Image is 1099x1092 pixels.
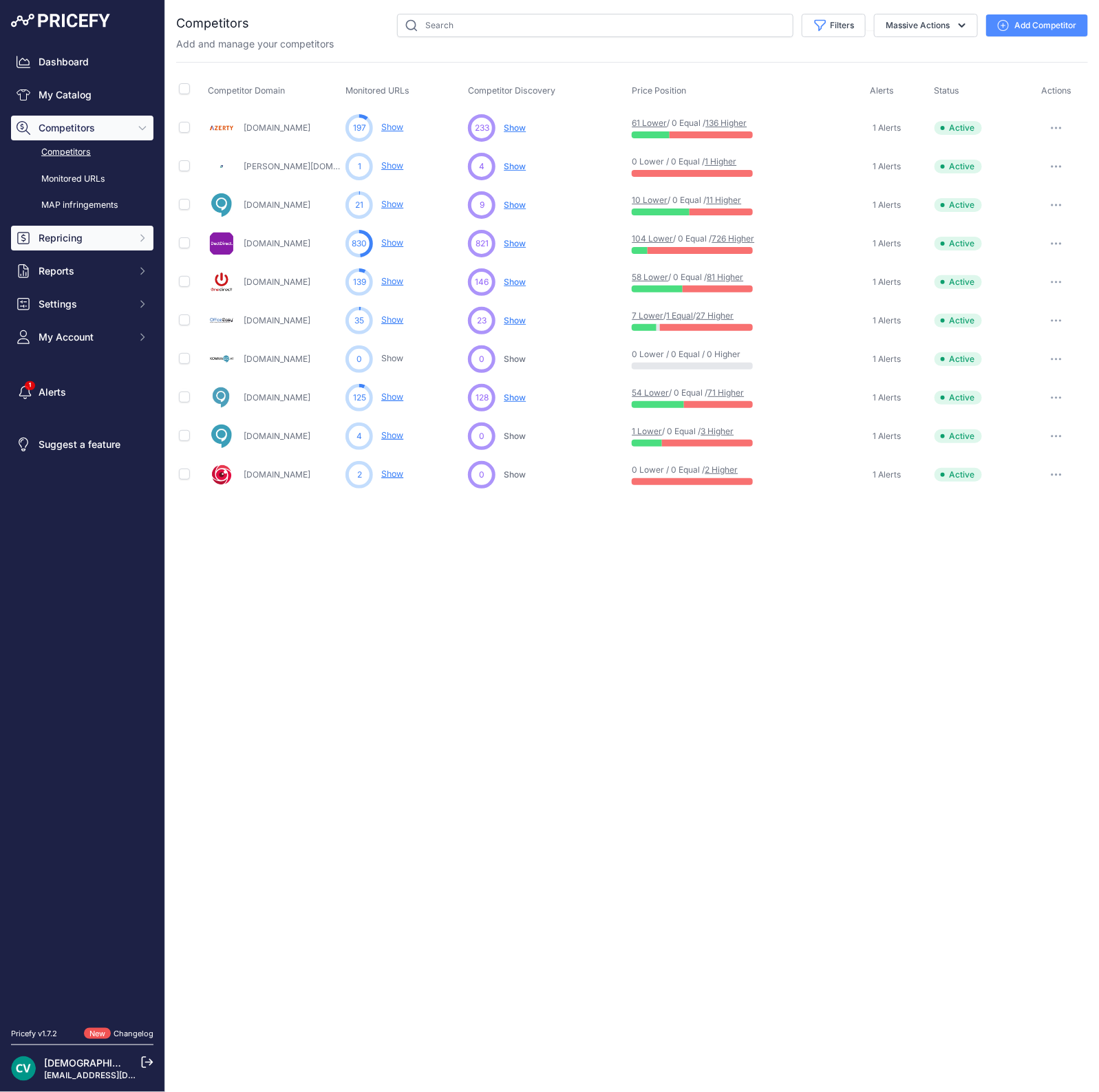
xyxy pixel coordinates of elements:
span: 146 [475,276,489,288]
a: [DOMAIN_NAME] [244,277,310,287]
a: [DOMAIN_NAME] [244,200,310,210]
a: 104 Lower [632,233,673,244]
a: [DOMAIN_NAME] [244,354,310,364]
span: 0 [356,353,362,365]
button: Settings [11,292,153,317]
span: Settings [39,297,129,311]
a: 71 Higher [707,387,744,398]
a: Show [381,160,403,171]
button: Add Competitor [986,14,1088,36]
span: 233 [475,122,489,134]
a: 27 Higher [696,310,734,321]
span: 9 [480,199,484,211]
span: Show [504,469,526,480]
a: Monitored URLs [11,167,153,191]
p: / 0 Equal / [632,233,720,244]
span: 35 [354,314,364,327]
a: [DOMAIN_NAME] [244,392,310,403]
a: My Catalog [11,83,153,107]
span: Competitor Discovery [468,85,555,96]
button: Filters [802,14,866,37]
a: 3 Higher [701,426,734,436]
span: 1 Alerts [873,315,901,326]
a: 1 Alerts [870,237,901,250]
a: Dashboard [11,50,153,74]
span: 2 [357,469,362,481]
span: 1 Alerts [873,122,901,133]
div: Pricefy v1.7.2 [11,1028,57,1040]
a: 1 Alerts [870,314,901,328]
a: 54 Lower [632,387,669,398]
span: 1 Alerts [873,431,901,442]
a: [DEMOGRAPHIC_DATA][PERSON_NAME] der ree [DEMOGRAPHIC_DATA] [44,1057,374,1069]
span: Show [504,354,526,364]
a: 81 Higher [707,272,743,282]
span: 1 Alerts [873,354,901,365]
span: Competitors [39,121,129,135]
h2: Competitors [176,14,249,33]
a: 11 Higher [706,195,741,205]
span: 1 Alerts [873,277,901,288]
nav: Sidebar [11,50,153,1011]
span: 1 Alerts [873,238,901,249]
span: Active [935,121,982,135]
span: Active [935,314,982,328]
p: 0 Lower / 0 Equal / 0 Higher [632,349,720,360]
span: 1 [358,160,361,173]
a: 136 Higher [705,118,747,128]
p: / / [632,310,720,321]
a: MAP infringements [11,193,153,217]
span: Show [504,122,526,133]
span: Actions [1041,85,1071,96]
span: Active [935,198,982,212]
p: Add and manage your competitors [176,37,334,51]
span: Repricing [39,231,129,245]
button: Repricing [11,226,153,250]
a: Show [381,276,403,286]
span: Active [935,275,982,289]
span: Show [504,238,526,248]
button: My Account [11,325,153,350]
span: New [84,1028,111,1040]
span: 1 Alerts [873,200,901,211]
a: [DOMAIN_NAME] [244,315,310,325]
span: Active [935,468,982,482]
button: Massive Actions [874,14,978,37]
a: 1 Lower [632,426,662,436]
span: 4 [479,160,484,173]
span: Active [935,429,982,443]
p: 0 Lower / 0 Equal / [632,464,720,475]
span: 830 [352,237,367,250]
a: 726 Higher [712,233,754,244]
a: [EMAIL_ADDRESS][DOMAIN_NAME] [44,1070,188,1080]
a: 1 Alerts [870,429,901,443]
span: Active [935,160,982,173]
a: [DOMAIN_NAME] [244,238,310,248]
a: 2 Higher [705,464,738,475]
p: / 0 Equal / [632,195,720,206]
span: Status [935,85,960,96]
a: Show [381,392,403,402]
a: 1 Alerts [870,275,901,289]
a: 1 Alerts [870,468,901,482]
a: [PERSON_NAME][DOMAIN_NAME] [244,161,377,171]
a: 10 Lower [632,195,668,205]
a: [DOMAIN_NAME] [244,431,310,441]
a: 1 Alerts [870,391,901,405]
a: [DOMAIN_NAME] [244,469,310,480]
p: / 0 Equal / [632,118,720,129]
span: My Account [39,330,129,344]
span: 139 [353,276,366,288]
p: 0 Lower / 0 Equal / [632,156,720,167]
span: Show [504,315,526,325]
span: Active [935,391,982,405]
a: Show [381,430,403,440]
a: [DOMAIN_NAME] [244,122,310,133]
span: Competitor Domain [208,85,285,96]
span: 0 [479,469,484,481]
a: Suggest a feature [11,432,153,457]
span: 197 [353,122,366,134]
a: 58 Lower [632,272,668,282]
input: Search [397,14,793,37]
button: Reports [11,259,153,283]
